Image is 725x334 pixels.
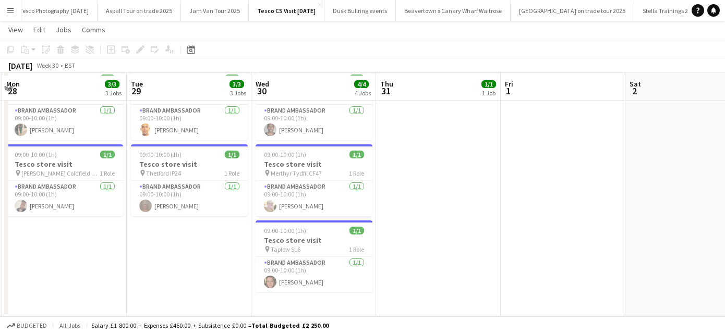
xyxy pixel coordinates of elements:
span: Week 30 [34,61,61,69]
span: All jobs [57,321,82,329]
span: 1/1 [100,151,115,158]
span: 1/1 [481,80,496,88]
a: Comms [78,23,110,36]
span: View [8,25,23,34]
span: 1/1 [100,75,115,82]
app-job-card: 09:00-10:00 (1h)1/1Tesco store visit Pinner1 RoleBrand Ambassador1/109:00-10:00 (1h)[PERSON_NAME] [6,68,123,140]
span: 1 Role [349,169,364,177]
button: Aspall Tour on trade 2025 [98,1,181,21]
span: 29 [129,85,143,97]
app-job-card: 09:00-10:00 (1h)1/1Tesco store visit Mitcham CR41 RoleBrand Ambassador1/109:00-10:00 (1h)[PERSON_... [131,68,248,140]
button: [GEOGRAPHIC_DATA] on trade tour 2025 [511,1,634,21]
app-card-role: Brand Ambassador1/109:00-10:00 (1h)[PERSON_NAME] [6,105,123,140]
div: 3 Jobs [230,89,246,97]
button: Beavertown x Canary Wharf Waitrose [396,1,511,21]
span: 09:00-10:00 (1h) [264,75,306,82]
span: Budgeted [17,322,47,329]
button: Dusk Bullring events [324,1,396,21]
span: 09:00-10:00 (1h) [15,75,57,82]
button: Budgeted [5,320,49,331]
span: 3/3 [229,80,244,88]
button: Tesco CS Visit [DATE] [249,1,324,21]
app-job-card: 09:00-10:00 (1h)1/1Tesco store visit Merthyr Tydfil CF471 RoleBrand Ambassador1/109:00-10:00 (1h)... [256,144,372,216]
app-card-role: Brand Ambassador1/109:00-10:00 (1h)[PERSON_NAME] [6,181,123,216]
app-card-role: Brand Ambassador1/109:00-10:00 (1h)[PERSON_NAME] [256,105,372,140]
app-job-card: 09:00-10:00 (1h)1/1Tesco store visit Thetford IP241 RoleBrand Ambassador1/109:00-10:00 (1h)[PERSO... [131,144,248,216]
span: Mon [6,79,20,89]
h3: Tesco store visit [256,159,372,169]
app-job-card: 09:00-10:00 (1h)1/1Tesco store visit [PERSON_NAME] Coldfield B731 RoleBrand Ambassador1/109:00-10... [6,144,123,216]
span: 09:00-10:00 (1h) [15,151,57,158]
app-job-card: 09:00-10:00 (1h)1/1Tesco store visit Manchester M231 RoleBrand Ambassador1/109:00-10:00 (1h)[PERS... [256,68,372,140]
span: 1 Role [100,169,115,177]
span: 1/1 [349,227,364,234]
span: 09:00-10:00 (1h) [139,75,182,82]
span: Thu [380,79,393,89]
app-card-role: Brand Ambassador1/109:00-10:00 (1h)[PERSON_NAME] [256,181,372,216]
span: Sat [630,79,641,89]
a: Edit [29,23,50,36]
h3: Tesco store visit [256,236,372,245]
span: 3/3 [105,80,119,88]
h3: Tesco store visit [6,159,123,169]
app-card-role: Brand Ambassador1/109:00-10:00 (1h)[PERSON_NAME] [131,105,248,140]
span: 1 Role [224,169,239,177]
span: 31 [379,85,393,97]
span: Comms [82,25,105,34]
div: [DATE] [8,60,32,71]
span: 1/1 [349,151,364,158]
span: Total Budgeted £2 250.00 [251,321,329,329]
button: Tesco Photography [DATE] [11,1,98,21]
span: [PERSON_NAME] Coldfield B73 [21,169,100,177]
span: 09:00-10:00 (1h) [264,227,306,234]
button: Stella Trainings 2025 [634,1,706,21]
span: 4/4 [354,80,369,88]
span: 09:00-10:00 (1h) [139,151,182,158]
span: Taplow SL6 [271,245,300,253]
span: 1/1 [225,151,239,158]
span: Fri [505,79,513,89]
span: 1/1 [349,75,364,82]
a: Jobs [52,23,76,36]
span: Jobs [56,25,71,34]
div: BST [65,61,75,69]
span: Wed [256,79,269,89]
span: Edit [33,25,45,34]
span: 2 [628,85,641,97]
span: Thetford IP24 [146,169,181,177]
div: Salary £1 800.00 + Expenses £450.00 + Subsistence £0.00 = [91,321,329,329]
app-card-role: Brand Ambassador1/109:00-10:00 (1h)[PERSON_NAME] [131,181,248,216]
span: 30 [254,85,269,97]
app-job-card: 09:00-10:00 (1h)1/1Tesco store visit Taplow SL61 RoleBrand Ambassador1/109:00-10:00 (1h)[PERSON_N... [256,220,372,292]
div: 4 Jobs [355,89,371,97]
span: 09:00-10:00 (1h) [264,151,306,158]
span: 1/1 [225,75,239,82]
div: 3 Jobs [105,89,122,97]
span: 1 Role [349,245,364,253]
span: Merthyr Tydfil CF47 [271,169,322,177]
span: Tue [131,79,143,89]
span: 1 [503,85,513,97]
a: View [4,23,27,36]
div: 1 Job [482,89,496,97]
h3: Tesco store visit [131,159,248,169]
app-card-role: Brand Ambassador1/109:00-10:00 (1h)[PERSON_NAME] [256,257,372,292]
button: Jam Van Tour 2025 [181,1,249,21]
